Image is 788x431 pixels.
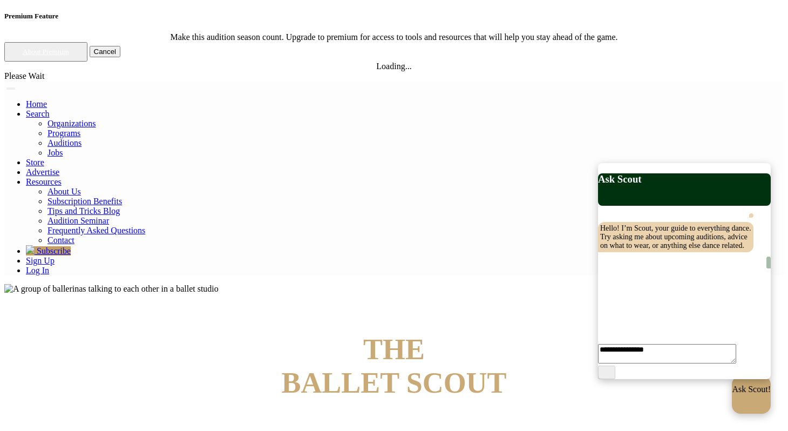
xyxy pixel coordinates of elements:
ul: Resources [26,187,784,245]
a: Sign Up [26,256,55,265]
img: A group of ballerinas talking to each other in a ballet studio [4,284,219,294]
h3: Ask Scout [598,173,771,185]
div: Make this audition season count. Upgrade to premium for access to tools and resources that will h... [4,32,784,42]
span: Loading... [376,62,411,71]
a: Contact [47,235,74,245]
a: Organizations [47,119,96,128]
p: Ask Scout! [732,385,771,394]
a: Subscription Benefits [47,197,122,206]
img: gem.svg [26,245,35,254]
a: Search [26,109,50,118]
a: Resources [26,177,62,186]
h5: Premium Feature [4,12,784,21]
button: Cancel [90,46,121,57]
a: Frequently Asked Questions [47,226,145,235]
a: Audition Seminar [47,216,109,225]
span: THE [363,333,425,366]
a: About Us [47,187,81,196]
a: Tips and Tricks Blog [47,206,120,215]
a: Subscribe [26,246,71,255]
button: Toggle navigation [6,87,15,90]
span: Hello! I’m Scout, your guide to everything dance. Try asking me about upcoming auditions, advice ... [600,224,751,250]
div: Please Wait [4,71,784,81]
a: Log In [26,266,49,275]
a: Advertise [26,167,59,177]
ul: Resources [26,119,784,158]
h4: BALLET SCOUT [4,333,784,400]
span: Subscribe [37,246,71,255]
a: Jobs [47,148,63,157]
a: Auditions [47,138,81,147]
a: Store [26,158,44,167]
a: Home [26,99,47,109]
a: About Premium [23,48,69,56]
a: Programs [47,129,80,138]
